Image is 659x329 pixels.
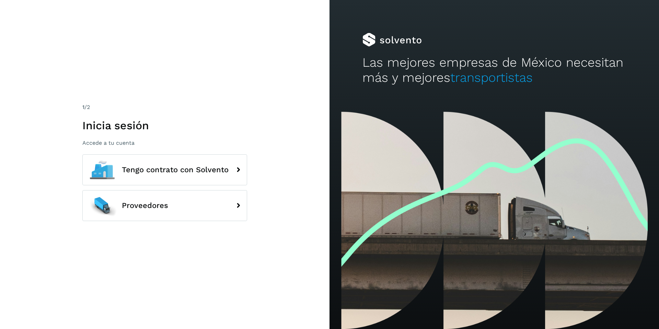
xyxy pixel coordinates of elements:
span: Tengo contrato con Solvento [122,166,229,174]
span: transportistas [450,70,533,85]
button: Tengo contrato con Solvento [82,154,247,185]
div: /2 [82,103,247,111]
h1: Inicia sesión [82,119,247,132]
p: Accede a tu cuenta [82,140,247,146]
h2: Las mejores empresas de México necesitan más y mejores [362,55,626,86]
button: Proveedores [82,190,247,221]
span: 1 [82,104,84,110]
span: Proveedores [122,201,168,210]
